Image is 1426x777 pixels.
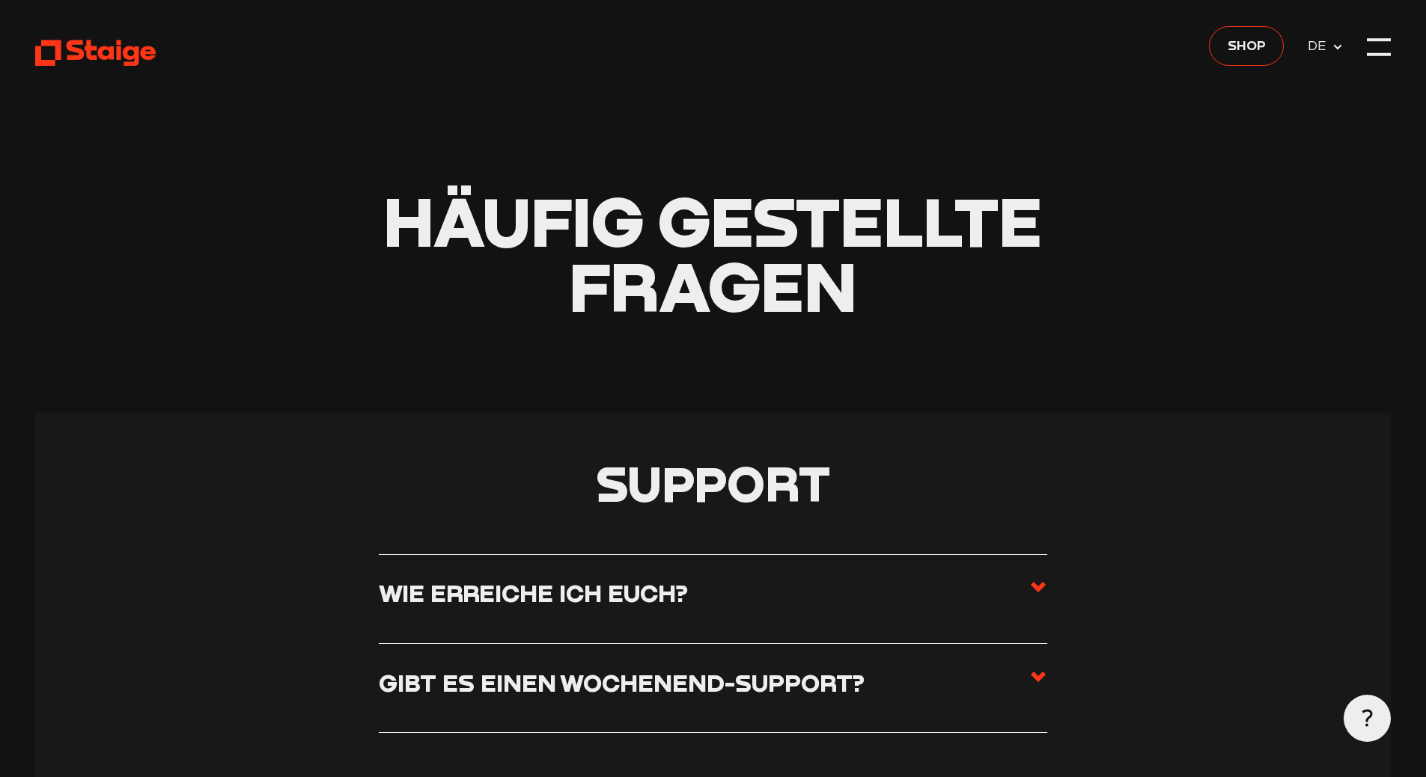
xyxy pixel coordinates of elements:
[379,578,688,607] h3: Wie erreiche ich euch?
[383,179,1042,327] span: Häufig gestellte Fragen
[379,668,865,697] h3: Gibt es einen Wochenend-Support?
[1308,35,1332,56] span: DE
[1209,26,1284,66] a: Shop
[596,454,830,512] span: Support
[1228,34,1266,55] span: Shop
